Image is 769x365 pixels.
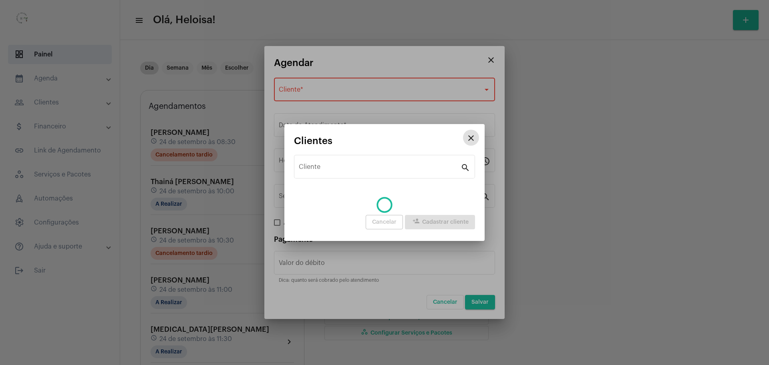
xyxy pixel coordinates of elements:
button: Cancelar [366,215,403,229]
span: Cancelar [372,219,397,225]
mat-icon: search [461,162,470,172]
span: Clientes [294,136,332,146]
span: Cadastrar cliente [411,219,469,225]
button: Cadastrar cliente [405,215,475,229]
mat-icon: person_add [411,217,421,227]
mat-icon: close [466,133,476,143]
input: Pesquisar cliente [299,165,461,172]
